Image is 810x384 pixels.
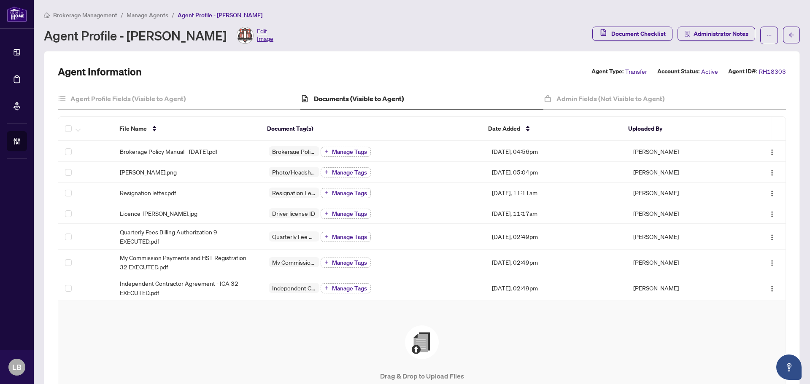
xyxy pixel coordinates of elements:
[769,260,775,266] img: Logo
[324,191,329,195] span: plus
[321,283,371,293] button: Manage Tags
[58,65,142,78] h2: Agent Information
[269,169,319,175] span: Photo/Headshot
[120,279,255,297] span: Independent Contractor Agreement - ICA 32 EXECUTED.pdf
[120,167,177,177] span: [PERSON_NAME].png
[44,12,50,18] span: home
[321,209,371,219] button: Manage Tags
[776,354,802,380] button: Open asap
[269,259,319,265] span: My Commission Payments & HST Registration
[759,67,786,76] span: RH18303
[626,203,738,224] td: [PERSON_NAME]
[684,31,690,37] span: solution
[765,165,779,179] button: Logo
[556,94,664,104] h4: Admin Fields (Not Visible to Agent)
[332,211,367,217] span: Manage Tags
[260,117,481,141] th: Document Tag(s)
[765,255,779,269] button: Logo
[324,170,329,174] span: plus
[728,67,757,76] label: Agent ID#:
[485,224,626,250] td: [DATE], 02:49pm
[769,234,775,241] img: Logo
[769,149,775,156] img: Logo
[321,147,371,157] button: Manage Tags
[488,124,520,133] span: Date Added
[332,149,367,155] span: Manage Tags
[321,167,371,177] button: Manage Tags
[769,285,775,292] img: Logo
[332,285,367,291] span: Manage Tags
[120,227,255,246] span: Quarterly Fees Billing Authorization 9 EXECUTED.pdf
[269,148,319,154] span: Brokerage Policy Manual
[694,27,748,40] span: Administrator Notes
[765,230,779,243] button: Logo
[324,234,329,239] span: plus
[626,183,738,203] td: [PERSON_NAME]
[765,145,779,158] button: Logo
[678,27,755,41] button: Administrator Notes
[269,190,319,196] span: Resignation Letter (From previous Brokerage)
[766,32,772,38] span: ellipsis
[321,188,371,198] button: Manage Tags
[701,67,718,76] span: Active
[485,183,626,203] td: [DATE], 11:11am
[119,124,147,133] span: File Name
[765,207,779,220] button: Logo
[324,149,329,153] span: plus
[120,147,217,156] span: Brokerage Policy Manual - [DATE].pdf
[621,117,732,141] th: Uploaded By
[178,11,262,19] span: Agent Profile - [PERSON_NAME]
[121,10,123,20] li: /
[113,117,260,141] th: File Name
[314,94,404,104] h4: Documents (Visible to Agent)
[625,67,647,76] span: Transfer
[481,117,621,141] th: Date Added
[657,67,699,76] label: Account Status:
[765,281,779,295] button: Logo
[788,32,794,38] span: arrow-left
[485,250,626,275] td: [DATE], 02:49pm
[485,203,626,224] td: [DATE], 11:17am
[324,286,329,290] span: plus
[626,250,738,275] td: [PERSON_NAME]
[332,234,367,240] span: Manage Tags
[332,260,367,266] span: Manage Tags
[769,190,775,197] img: Logo
[405,325,439,359] img: File Upload
[172,10,174,20] li: /
[626,224,738,250] td: [PERSON_NAME]
[591,67,624,76] label: Agent Type:
[257,27,273,44] span: Edit Image
[765,186,779,199] button: Logo
[53,11,117,19] span: Brokerage Management
[626,275,738,301] td: [PERSON_NAME]
[769,211,775,218] img: Logo
[269,210,319,216] span: Driver license ID
[269,234,319,239] span: Quarterly Fee Auto-Debit Authorization
[127,11,168,19] span: Manage Agents
[269,285,319,291] span: Independent Contractor Agreement
[321,258,371,268] button: Manage Tags
[626,162,738,183] td: [PERSON_NAME]
[120,253,255,271] span: My Commission Payments and HST Registration 32 EXECUTED.pdf
[120,209,197,218] span: Licence-[PERSON_NAME].jpg
[485,141,626,162] td: [DATE], 04:56pm
[332,169,367,175] span: Manage Tags
[626,141,738,162] td: [PERSON_NAME]
[75,371,769,381] p: Drag & Drop to Upload Files
[120,188,176,197] span: Resignation letter.pdf
[7,6,27,22] img: logo
[324,260,329,264] span: plus
[44,27,273,44] div: Agent Profile - [PERSON_NAME]
[769,169,775,176] img: Logo
[324,211,329,215] span: plus
[485,162,626,183] td: [DATE], 05:04pm
[321,232,371,242] button: Manage Tags
[12,361,22,373] span: LB
[592,27,672,41] button: Document Checklist
[611,27,666,40] span: Document Checklist
[485,275,626,301] td: [DATE], 02:49pm
[237,27,253,43] img: Profile Icon
[332,190,367,196] span: Manage Tags
[70,94,186,104] h4: Agent Profile Fields (Visible to Agent)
